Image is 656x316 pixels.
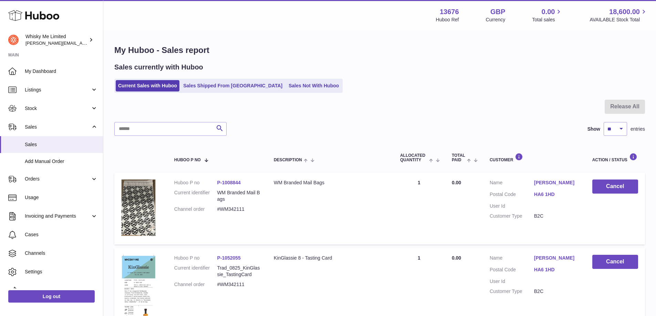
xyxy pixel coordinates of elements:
[25,124,91,130] span: Sales
[121,179,156,236] img: 1725358317.png
[542,7,555,17] span: 0.00
[532,7,563,23] a: 0.00 Total sales
[490,7,505,17] strong: GBP
[587,126,600,132] label: Show
[609,7,640,17] span: 18,600.00
[532,17,563,23] span: Total sales
[490,179,534,188] dt: Name
[592,153,638,162] div: Action / Status
[592,179,638,194] button: Cancel
[25,40,138,46] span: [PERSON_NAME][EMAIL_ADDRESS][DOMAIN_NAME]
[490,278,534,285] dt: User Id
[25,213,91,219] span: Invoicing and Payments
[590,7,648,23] a: 18,600.00 AVAILABLE Stock Total
[534,255,579,261] a: [PERSON_NAME]
[217,189,260,203] dd: WM Branded Mail Bags
[440,7,459,17] strong: 13676
[490,203,534,209] dt: User Id
[217,180,241,185] a: P-1008844
[174,281,217,288] dt: Channel order
[181,80,285,91] a: Sales Shipped From [GEOGRAPHIC_DATA]
[590,17,648,23] span: AVAILABLE Stock Total
[25,194,98,201] span: Usage
[174,158,201,162] span: Huboo P no
[25,87,91,93] span: Listings
[174,206,217,213] dt: Channel order
[534,213,579,219] dd: B2C
[114,45,645,56] h1: My Huboo - Sales report
[217,281,260,288] dd: #WM342111
[490,255,534,263] dt: Name
[174,179,217,186] dt: Huboo P no
[217,206,260,213] dd: #WM342111
[25,141,98,148] span: Sales
[25,176,91,182] span: Orders
[174,255,217,261] dt: Huboo P no
[274,255,386,261] div: KinGlassie 8 - Tasting Card
[534,288,579,295] dd: B2C
[274,158,302,162] span: Description
[25,105,91,112] span: Stock
[452,180,461,185] span: 0.00
[25,269,98,275] span: Settings
[25,33,87,46] div: Whisky Me Limited
[174,189,217,203] dt: Current identifier
[25,231,98,238] span: Cases
[8,35,19,45] img: frances@whiskyshop.com
[490,266,534,275] dt: Postal Code
[534,191,579,198] a: HA6 1HD
[400,153,427,162] span: ALLOCATED Quantity
[25,158,98,165] span: Add Manual Order
[114,63,203,72] h2: Sales currently with Huboo
[452,255,461,261] span: 0.00
[174,265,217,278] dt: Current identifier
[490,191,534,199] dt: Postal Code
[631,126,645,132] span: entries
[486,17,506,23] div: Currency
[490,288,534,295] dt: Customer Type
[436,17,459,23] div: Huboo Ref
[592,255,638,269] button: Cancel
[490,213,534,219] dt: Customer Type
[534,266,579,273] a: HA6 1HD
[25,250,98,257] span: Channels
[452,153,465,162] span: Total paid
[116,80,179,91] a: Current Sales with Huboo
[217,255,241,261] a: P-1052055
[286,80,341,91] a: Sales Not With Huboo
[490,153,579,162] div: Customer
[393,173,445,244] td: 1
[8,290,95,303] a: Log out
[25,287,98,294] span: Returns
[534,179,579,186] a: [PERSON_NAME]
[217,265,260,278] dd: Trad_0825_KinGlassie_TastingCard
[274,179,386,186] div: WM Branded Mail Bags
[25,68,98,75] span: My Dashboard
